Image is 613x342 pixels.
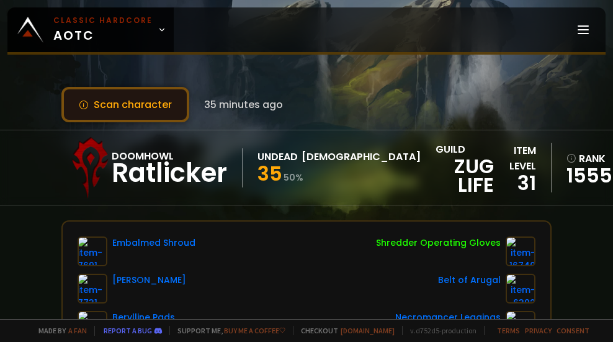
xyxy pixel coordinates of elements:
[257,160,282,187] span: 35
[341,326,395,335] a: [DOMAIN_NAME]
[395,311,501,324] div: Necromancer Leggings
[402,326,477,335] span: v. d752d5 - production
[61,87,189,122] button: Scan character
[68,326,87,335] a: a fan
[497,326,520,335] a: Terms
[506,274,535,304] img: item-6392
[494,174,536,192] div: 31
[204,97,283,112] span: 35 minutes ago
[112,274,186,287] div: [PERSON_NAME]
[78,274,107,304] img: item-7731
[293,326,395,335] span: Checkout
[506,236,535,266] img: item-16740
[257,149,298,164] div: Undead
[557,326,589,335] a: Consent
[376,236,501,250] div: Shredder Operating Gloves
[112,164,227,182] div: Ratlicker
[494,143,536,174] div: item level
[53,15,153,45] span: AOTC
[112,236,195,250] div: Embalmed Shroud
[438,274,501,287] div: Belt of Arugal
[104,326,152,335] a: Report a bug
[31,326,87,335] span: Made by
[112,148,227,164] div: Doomhowl
[284,171,303,184] small: 50 %
[112,311,175,324] div: Berylline Pads
[224,326,285,335] a: Buy me a coffee
[436,142,494,194] div: guild
[169,326,285,335] span: Support me,
[7,7,174,52] a: Classic HardcoreAOTC
[53,15,153,26] small: Classic Hardcore
[78,236,107,266] img: item-7691
[436,157,494,194] span: Zug Life
[525,326,552,335] a: Privacy
[302,149,421,164] div: [DEMOGRAPHIC_DATA]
